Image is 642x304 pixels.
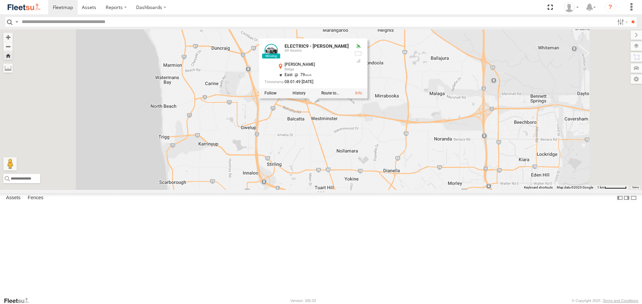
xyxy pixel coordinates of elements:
[285,63,349,67] div: [PERSON_NAME]
[14,17,19,27] label: Search Query
[285,68,349,72] div: Balga
[595,185,629,190] button: Map Scale: 1 km per 62 pixels
[632,186,639,189] a: Terms
[562,2,581,12] div: Wayne Betts
[264,80,349,84] div: Date/time of location update
[24,194,47,203] label: Fences
[3,51,13,60] button: Zoom Home
[3,63,13,73] label: Measure
[354,58,362,64] div: GSM Signal = 4
[3,33,13,42] button: Zoom in
[3,157,17,171] button: Drag Pegman onto the map to open Street View
[7,3,41,12] img: fleetsu-logo-horizontal.svg
[355,91,362,96] a: View Asset Details
[285,44,349,49] a: ELECTRIC9 - [PERSON_NAME]
[3,42,13,51] button: Zoom out
[354,51,362,56] div: No battery health information received from this device.
[264,91,277,96] label: Realtime tracking of Asset
[291,299,316,303] div: Version: 305.03
[572,299,638,303] div: © Copyright 2025 -
[617,193,623,203] label: Dock Summary Table to the Left
[285,49,349,53] div: All Assets
[3,194,24,203] label: Assets
[4,297,34,304] a: Visit our Website
[354,44,362,49] div: Valid GPS Fix
[321,91,339,96] label: Route To Location
[597,186,605,189] span: 1 km
[285,73,293,77] span: East
[623,193,630,203] label: Dock Summary Table to the Right
[264,44,278,57] a: View Asset Details
[615,17,629,27] label: Search Filter Options
[631,74,642,84] label: Map Settings
[557,186,593,189] span: Map data ©2025 Google
[630,193,637,203] label: Hide Summary Table
[293,91,306,96] label: View Asset History
[293,73,312,77] span: 79
[605,2,616,13] i: ?
[603,299,638,303] a: Terms and Conditions
[524,185,553,190] button: Keyboard shortcuts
